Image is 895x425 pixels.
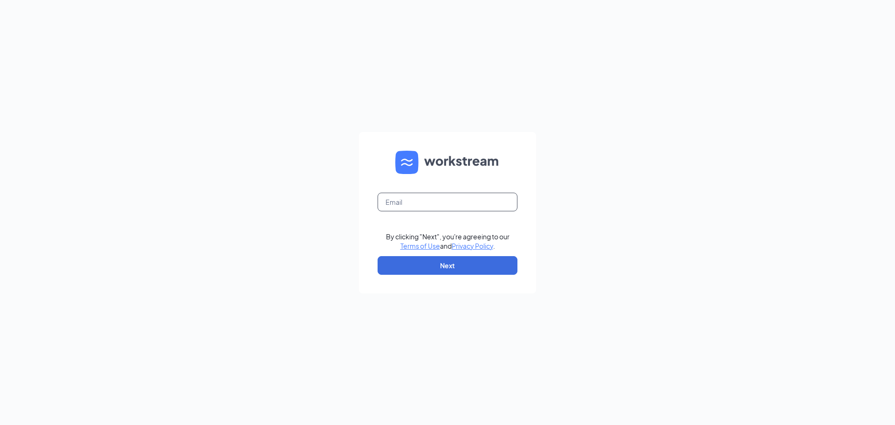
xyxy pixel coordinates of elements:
[386,232,509,251] div: By clicking "Next", you're agreeing to our and .
[395,151,500,174] img: WS logo and Workstream text
[378,193,517,211] input: Email
[452,242,493,250] a: Privacy Policy
[378,256,517,275] button: Next
[400,242,440,250] a: Terms of Use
